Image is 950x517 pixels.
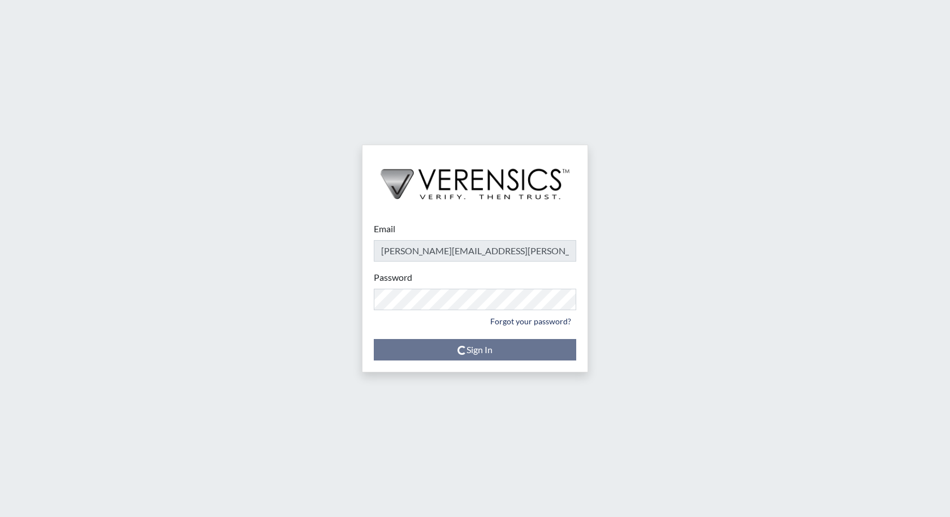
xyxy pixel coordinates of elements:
[374,240,576,262] input: Email
[485,312,576,330] a: Forgot your password?
[374,222,395,236] label: Email
[362,145,588,211] img: logo-wide-black.2aad4157.png
[374,339,576,360] button: Sign In
[374,271,412,284] label: Password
